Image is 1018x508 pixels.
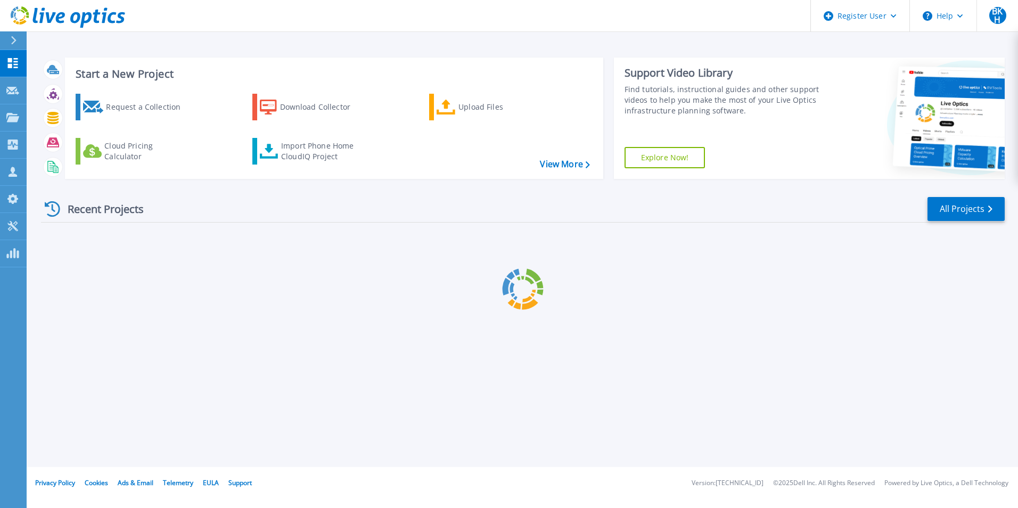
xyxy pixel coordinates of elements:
div: Download Collector [280,96,365,118]
a: Support [228,478,252,487]
a: Ads & Email [118,478,153,487]
li: Version: [TECHNICAL_ID] [692,480,763,487]
a: Telemetry [163,478,193,487]
a: EULA [203,478,219,487]
a: Cookies [85,478,108,487]
div: Find tutorials, instructional guides and other support videos to help you make the most of your L... [625,84,824,116]
a: Cloud Pricing Calculator [76,138,194,165]
div: Cloud Pricing Calculator [104,141,190,162]
div: Recent Projects [41,196,158,222]
a: All Projects [927,197,1005,221]
div: Request a Collection [106,96,191,118]
span: BKH [989,7,1006,24]
a: Upload Files [429,94,548,120]
div: Upload Files [458,96,544,118]
a: Privacy Policy [35,478,75,487]
a: Request a Collection [76,94,194,120]
li: Powered by Live Optics, a Dell Technology [884,480,1008,487]
li: © 2025 Dell Inc. All Rights Reserved [773,480,875,487]
a: Explore Now! [625,147,705,168]
div: Support Video Library [625,66,824,80]
div: Import Phone Home CloudIQ Project [281,141,364,162]
a: View More [540,159,589,169]
h3: Start a New Project [76,68,589,80]
a: Download Collector [252,94,371,120]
